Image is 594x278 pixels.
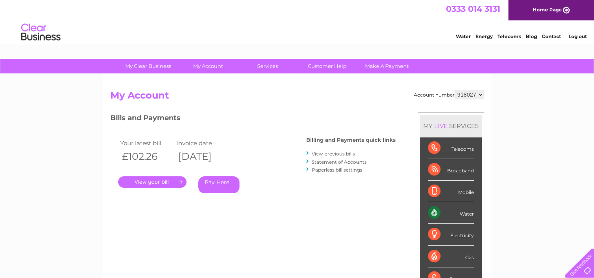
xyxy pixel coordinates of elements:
[118,148,175,165] th: £102.26
[198,176,239,193] a: Pay Here
[235,59,300,73] a: Services
[355,59,419,73] a: Make A Payment
[295,59,360,73] a: Customer Help
[428,202,474,224] div: Water
[475,33,493,39] a: Energy
[110,112,396,126] h3: Bills and Payments
[110,90,484,105] h2: My Account
[174,138,231,148] td: Invoice date
[312,167,362,173] a: Paperless bill settings
[414,90,484,99] div: Account number
[175,59,240,73] a: My Account
[118,176,186,188] a: .
[312,151,355,157] a: View previous bills
[116,59,181,73] a: My Clear Business
[428,246,474,267] div: Gas
[428,137,474,159] div: Telecoms
[174,148,231,165] th: [DATE]
[21,20,61,44] img: logo.png
[568,33,587,39] a: Log out
[312,159,367,165] a: Statement of Accounts
[526,33,537,39] a: Blog
[428,224,474,245] div: Electricity
[433,122,449,130] div: LIVE
[428,159,474,181] div: Broadband
[112,4,483,38] div: Clear Business is a trading name of Verastar Limited (registered in [GEOGRAPHIC_DATA] No. 3667643...
[542,33,561,39] a: Contact
[420,115,482,137] div: MY SERVICES
[446,4,500,14] a: 0333 014 3131
[306,137,396,143] h4: Billing and Payments quick links
[456,33,471,39] a: Water
[118,138,175,148] td: Your latest bill
[497,33,521,39] a: Telecoms
[428,181,474,202] div: Mobile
